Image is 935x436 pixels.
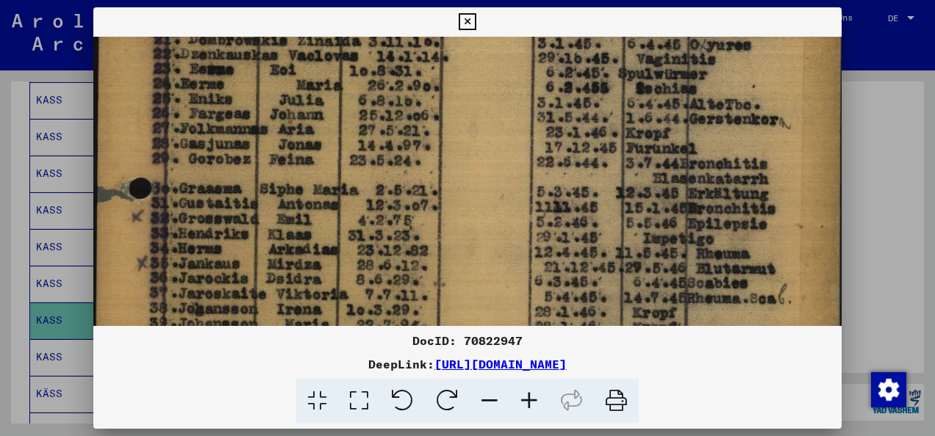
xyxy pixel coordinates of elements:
[870,371,906,407] div: Zustimmung ändern
[871,372,906,407] img: Zustimmung ändern
[434,357,567,371] a: [URL][DOMAIN_NAME]
[93,355,842,373] div: DeepLink:
[93,332,842,349] div: DocID: 70822947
